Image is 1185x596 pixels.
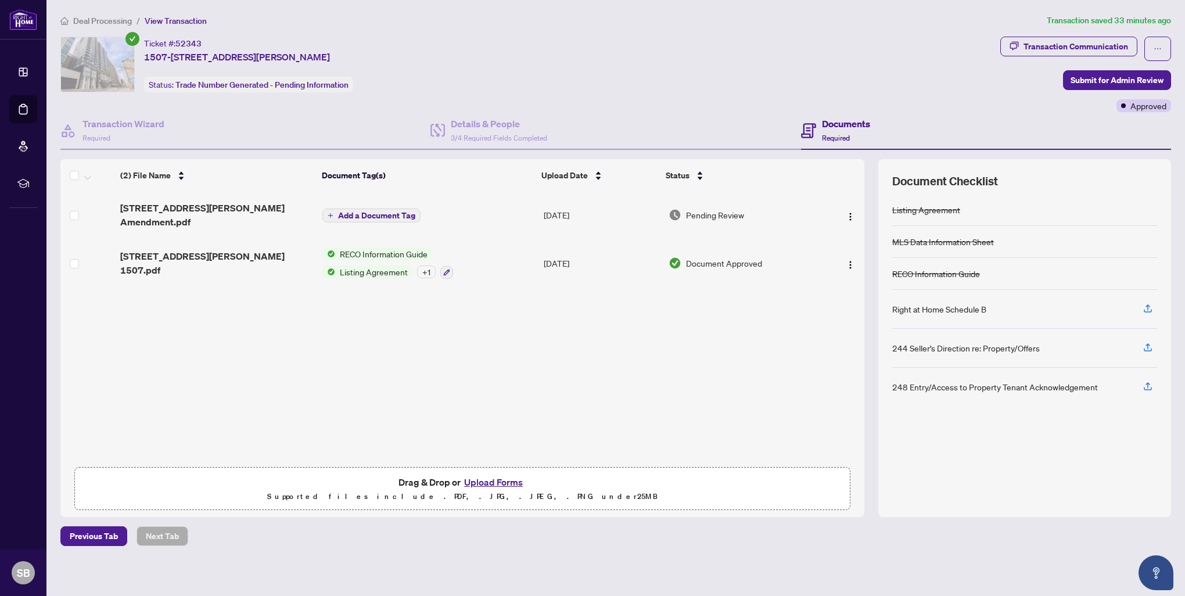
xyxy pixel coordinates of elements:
p: Supported files include .PDF, .JPG, .JPEG, .PNG under 25 MB [82,490,843,504]
h4: Documents [822,117,870,131]
span: 52343 [175,38,202,49]
img: Document Status [669,257,681,270]
span: Approved [1130,99,1166,112]
div: MLS Data Information Sheet [892,235,994,248]
img: Status Icon [322,265,335,278]
button: Logo [841,254,860,272]
button: Transaction Communication [1000,37,1137,56]
button: Logo [841,206,860,224]
span: SB [17,565,30,581]
span: Pending Review [686,209,744,221]
span: check-circle [125,32,139,46]
th: Status [661,159,817,192]
th: Document Tag(s) [317,159,537,192]
h4: Details & People [451,117,547,131]
button: Upload Forms [461,475,526,490]
div: 248 Entry/Access to Property Tenant Acknowledgement [892,380,1098,393]
span: plus [328,213,333,218]
div: + 1 [417,265,436,278]
th: (2) File Name [116,159,317,192]
div: 244 Seller’s Direction re: Property/Offers [892,342,1040,354]
td: [DATE] [539,192,664,238]
span: 3/4 Required Fields Completed [451,134,547,142]
div: Status: [144,77,353,92]
img: logo [9,9,37,30]
td: [DATE] [539,238,664,288]
span: Previous Tab [70,527,118,545]
img: Document Status [669,209,681,221]
span: Add a Document Tag [338,211,415,220]
th: Upload Date [537,159,662,192]
li: / [137,14,140,27]
div: Ticket #: [144,37,202,50]
span: Upload Date [541,169,588,182]
div: Right at Home Schedule B [892,303,986,315]
span: 1507-[STREET_ADDRESS][PERSON_NAME] [144,50,330,64]
span: Required [82,134,110,142]
button: Open asap [1139,555,1173,590]
button: Previous Tab [60,526,127,546]
span: Drag & Drop orUpload FormsSupported files include .PDF, .JPG, .JPEG, .PNG under25MB [75,468,850,511]
img: Logo [846,260,855,270]
div: RECO Information Guide [892,267,980,280]
span: RECO Information Guide [335,247,432,260]
button: Add a Document Tag [322,209,421,222]
span: Trade Number Generated - Pending Information [175,80,349,90]
img: Logo [846,212,855,221]
span: Drag & Drop or [398,475,526,490]
img: IMG-X12382748_1.jpg [61,37,134,92]
article: Transaction saved 33 minutes ago [1047,14,1171,27]
button: Next Tab [137,526,188,546]
span: Listing Agreement [335,265,412,278]
span: [STREET_ADDRESS][PERSON_NAME] Amendment.pdf [120,201,313,229]
h4: Transaction Wizard [82,117,164,131]
span: [STREET_ADDRESS][PERSON_NAME] 1507.pdf [120,249,313,277]
div: Transaction Communication [1024,37,1128,56]
span: ellipsis [1154,45,1162,53]
span: Document Checklist [892,173,998,189]
span: home [60,17,69,25]
span: Document Approved [686,257,762,270]
span: Status [666,169,690,182]
img: Status Icon [322,247,335,260]
button: Status IconRECO Information GuideStatus IconListing Agreement+1 [322,247,453,279]
div: Listing Agreement [892,203,960,216]
span: View Transaction [145,16,207,26]
button: Submit for Admin Review [1063,70,1171,90]
span: Submit for Admin Review [1071,71,1164,89]
span: (2) File Name [120,169,171,182]
span: Required [822,134,850,142]
span: Deal Processing [73,16,132,26]
button: Add a Document Tag [322,208,421,223]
